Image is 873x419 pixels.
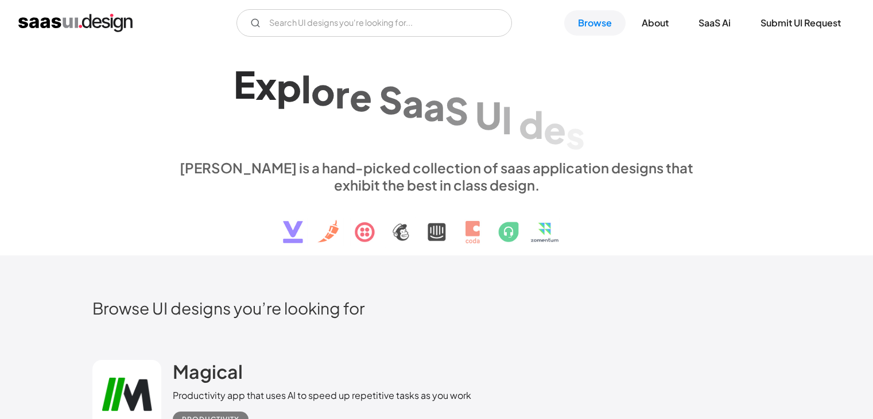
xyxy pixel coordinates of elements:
[566,113,585,157] div: s
[475,93,502,137] div: U
[277,65,301,109] div: p
[747,10,855,36] a: Submit UI Request
[173,360,243,383] h2: Magical
[402,81,424,125] div: a
[173,59,701,148] h1: Explore SaaS UI design patterns & interactions.
[263,193,611,253] img: text, icon, saas logo
[18,14,133,32] a: home
[424,85,445,129] div: a
[379,77,402,122] div: S
[519,102,544,146] div: d
[685,10,744,36] a: SaaS Ai
[173,159,701,193] div: [PERSON_NAME] is a hand-picked collection of saas application designs that exhibit the best in cl...
[502,98,512,142] div: I
[255,63,277,107] div: x
[234,62,255,106] div: E
[544,107,566,152] div: e
[311,69,335,114] div: o
[173,360,243,389] a: Magical
[628,10,682,36] a: About
[301,67,311,111] div: l
[564,10,626,36] a: Browse
[173,389,471,402] div: Productivity app that uses AI to speed up repetitive tasks as you work
[236,9,512,37] input: Search UI designs you're looking for...
[445,89,468,133] div: S
[335,72,350,116] div: r
[350,75,372,119] div: e
[92,298,781,318] h2: Browse UI designs you’re looking for
[236,9,512,37] form: Email Form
